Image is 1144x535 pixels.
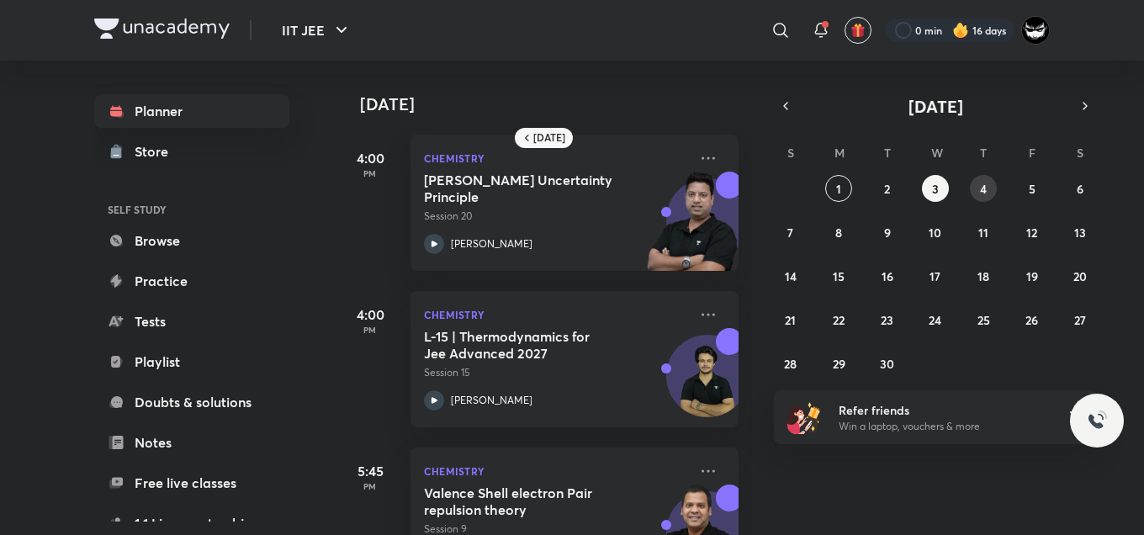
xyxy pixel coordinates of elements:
h5: 5:45 [336,461,404,481]
a: Notes [94,426,289,459]
h5: 4:00 [336,305,404,325]
button: September 13, 2025 [1067,219,1094,246]
abbr: September 30, 2025 [880,356,894,372]
abbr: September 17, 2025 [929,268,940,284]
a: Company Logo [94,19,230,43]
img: Company Logo [94,19,230,39]
p: Win a laptop, vouchers & more [839,419,1046,434]
img: avatar [850,23,866,38]
img: ARSH Khan [1021,16,1050,45]
p: [PERSON_NAME] [451,393,532,408]
p: PM [336,325,404,335]
abbr: September 9, 2025 [884,225,891,241]
abbr: September 3, 2025 [932,181,939,197]
p: PM [336,168,404,178]
button: September 1, 2025 [825,175,852,202]
button: [DATE] [797,94,1073,118]
abbr: September 24, 2025 [929,312,941,328]
abbr: September 18, 2025 [977,268,989,284]
img: referral [787,400,821,434]
h5: Valence Shell electron Pair repulsion theory [424,485,633,518]
a: Tests [94,305,289,338]
button: September 28, 2025 [777,350,804,377]
h6: [DATE] [533,131,565,145]
button: September 16, 2025 [874,262,901,289]
abbr: September 7, 2025 [787,225,793,241]
button: September 2, 2025 [874,175,901,202]
abbr: September 14, 2025 [785,268,797,284]
button: September 12, 2025 [1019,219,1046,246]
a: Store [94,135,289,168]
abbr: September 29, 2025 [833,356,845,372]
p: Session 15 [424,365,688,380]
span: [DATE] [908,95,963,118]
abbr: September 10, 2025 [929,225,941,241]
button: September 24, 2025 [922,306,949,333]
button: September 6, 2025 [1067,175,1094,202]
button: September 8, 2025 [825,219,852,246]
button: September 5, 2025 [1019,175,1046,202]
abbr: Friday [1029,145,1035,161]
button: September 14, 2025 [777,262,804,289]
a: Browse [94,224,289,257]
a: Playlist [94,345,289,379]
h5: 4:00 [336,148,404,168]
button: September 10, 2025 [922,219,949,246]
button: September 29, 2025 [825,350,852,377]
abbr: September 26, 2025 [1025,312,1038,328]
a: Doubts & solutions [94,385,289,419]
abbr: September 27, 2025 [1074,312,1086,328]
button: September 21, 2025 [777,306,804,333]
h5: Heisenberg's Uncertainty Principle [424,172,633,205]
abbr: September 16, 2025 [882,268,893,284]
a: Planner [94,94,289,128]
h6: Refer friends [839,401,1046,419]
abbr: Wednesday [931,145,943,161]
button: September 7, 2025 [777,219,804,246]
button: September 17, 2025 [922,262,949,289]
h5: L-15 | Thermodynamics for Jee Advanced 2027 [424,328,633,362]
a: Practice [94,264,289,298]
abbr: September 6, 2025 [1077,181,1083,197]
abbr: September 8, 2025 [835,225,842,241]
abbr: September 4, 2025 [980,181,987,197]
abbr: September 13, 2025 [1074,225,1086,241]
button: avatar [845,17,871,44]
button: September 30, 2025 [874,350,901,377]
abbr: September 2, 2025 [884,181,890,197]
h4: [DATE] [360,94,755,114]
abbr: September 21, 2025 [785,312,796,328]
abbr: Saturday [1077,145,1083,161]
button: IIT JEE [272,13,362,47]
abbr: September 23, 2025 [881,312,893,328]
button: September 18, 2025 [970,262,997,289]
abbr: September 19, 2025 [1026,268,1038,284]
button: September 23, 2025 [874,306,901,333]
abbr: Monday [834,145,845,161]
p: Chemistry [424,461,688,481]
p: Chemistry [424,305,688,325]
p: Chemistry [424,148,688,168]
button: September 19, 2025 [1019,262,1046,289]
img: unacademy [646,172,739,288]
button: September 22, 2025 [825,306,852,333]
a: Free live classes [94,466,289,500]
button: September 15, 2025 [825,262,852,289]
p: [PERSON_NAME] [451,236,532,252]
abbr: Tuesday [884,145,891,161]
p: Session 20 [424,209,688,224]
button: September 9, 2025 [874,219,901,246]
abbr: September 28, 2025 [784,356,797,372]
abbr: September 25, 2025 [977,312,990,328]
abbr: September 22, 2025 [833,312,845,328]
img: streak [952,22,969,39]
button: September 3, 2025 [922,175,949,202]
div: Store [135,141,178,162]
img: ttu [1087,411,1107,431]
h6: SELF STUDY [94,195,289,224]
button: September 27, 2025 [1067,306,1094,333]
p: PM [336,481,404,491]
img: Avatar [667,344,748,425]
button: September 25, 2025 [970,306,997,333]
abbr: September 1, 2025 [836,181,841,197]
